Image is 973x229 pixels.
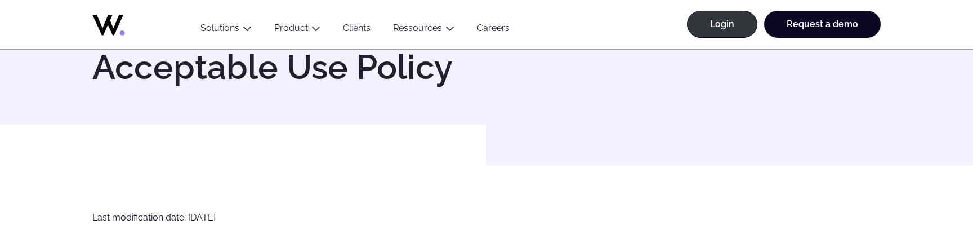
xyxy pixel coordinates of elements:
iframe: Chatbot [899,155,957,213]
a: Request a demo [764,11,881,38]
a: Clients [332,23,382,38]
a: Login [687,11,757,38]
button: Product [263,23,332,38]
a: Ressources [393,23,442,33]
p: Last modification date: [DATE] [92,210,669,224]
a: Product [274,23,308,33]
h1: Acceptable Use Policy [92,50,481,84]
a: Careers [466,23,521,38]
button: Ressources [382,23,466,38]
button: Solutions [189,23,263,38]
